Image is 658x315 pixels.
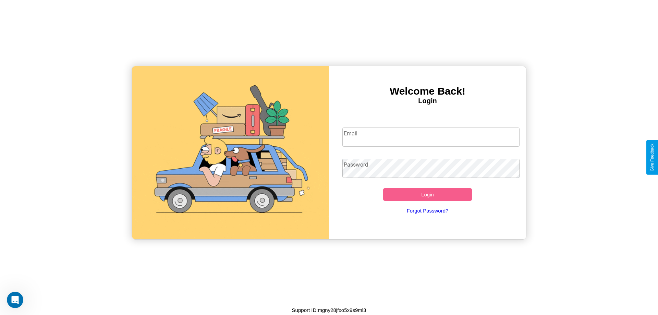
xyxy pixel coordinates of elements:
[132,66,329,239] img: gif
[329,85,526,97] h3: Welcome Back!
[292,305,366,315] p: Support ID: mgny28jfxo5x9s9ml3
[329,97,526,105] h4: Login
[7,292,23,308] iframe: Intercom live chat
[339,201,516,220] a: Forgot Password?
[650,144,655,171] div: Give Feedback
[383,188,472,201] button: Login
